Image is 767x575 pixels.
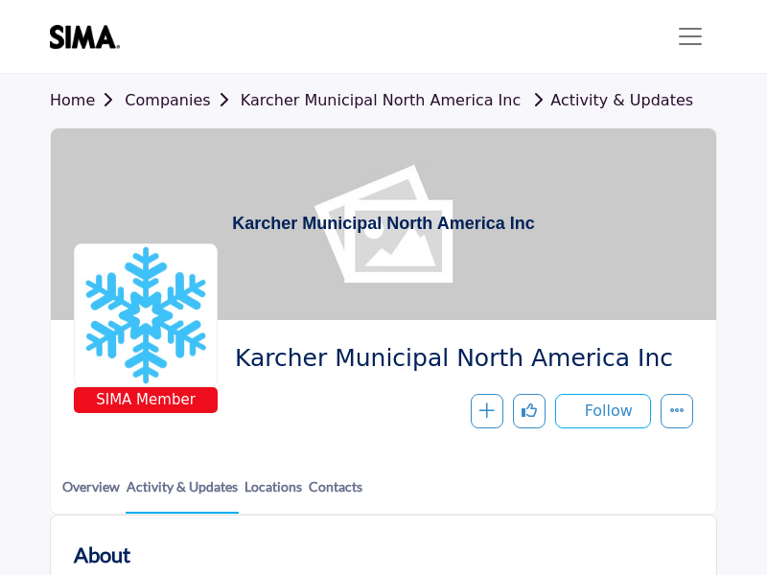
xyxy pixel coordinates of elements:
button: More details [661,394,693,428]
a: Overview [61,476,121,512]
a: Contacts [308,476,363,512]
span: SIMA Member [78,389,214,411]
a: Activity & Updates [525,91,693,109]
button: Toggle navigation [663,17,717,56]
span: Karcher Municipal North America Inc [235,343,679,375]
button: Follow [555,394,651,428]
a: Companies [125,91,240,109]
h2: About [74,539,130,570]
button: Like [513,394,546,428]
a: Karcher Municipal North America Inc [241,91,522,109]
a: Activity & Updates [126,476,239,514]
h1: Karcher Municipal North America Inc [232,128,534,320]
a: Home [50,91,125,109]
a: Locations [244,476,303,512]
img: site Logo [50,25,129,49]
